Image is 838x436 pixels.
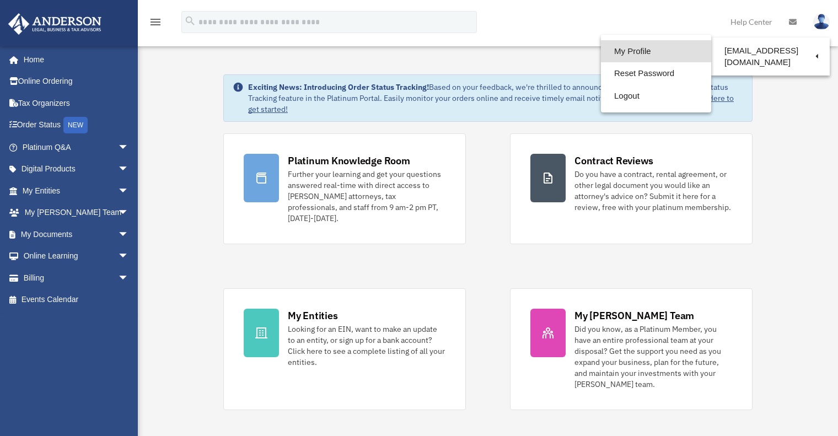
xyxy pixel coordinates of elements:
[510,133,753,244] a: Contract Reviews Do you have a contract, rental agreement, or other legal document you would like...
[248,82,429,92] strong: Exciting News: Introducing Order Status Tracking!
[601,62,711,85] a: Reset Password
[8,289,146,311] a: Events Calendar
[288,169,445,224] div: Further your learning and get your questions answered real-time with direct access to [PERSON_NAM...
[601,85,711,107] a: Logout
[118,136,140,159] span: arrow_drop_down
[223,288,466,410] a: My Entities Looking for an EIN, want to make an update to an entity, or sign up for a bank accoun...
[118,267,140,289] span: arrow_drop_down
[711,40,830,73] a: [EMAIL_ADDRESS][DOMAIN_NAME]
[8,202,146,224] a: My [PERSON_NAME] Teamarrow_drop_down
[8,136,146,158] a: Platinum Q&Aarrow_drop_down
[8,49,140,71] a: Home
[118,223,140,246] span: arrow_drop_down
[8,158,146,180] a: Digital Productsarrow_drop_down
[288,324,445,368] div: Looking for an EIN, want to make an update to an entity, or sign up for a bank account? Click her...
[574,309,694,322] div: My [PERSON_NAME] Team
[118,180,140,202] span: arrow_drop_down
[184,15,196,27] i: search
[288,309,337,322] div: My Entities
[8,71,146,93] a: Online Ordering
[8,267,146,289] a: Billingarrow_drop_down
[149,15,162,29] i: menu
[8,114,146,137] a: Order StatusNEW
[574,154,653,168] div: Contract Reviews
[149,19,162,29] a: menu
[574,169,732,213] div: Do you have a contract, rental agreement, or other legal document you would like an attorney's ad...
[5,13,105,35] img: Anderson Advisors Platinum Portal
[118,202,140,224] span: arrow_drop_down
[8,180,146,202] a: My Entitiesarrow_drop_down
[288,154,410,168] div: Platinum Knowledge Room
[601,40,711,63] a: My Profile
[8,223,146,245] a: My Documentsarrow_drop_down
[248,82,743,115] div: Based on your feedback, we're thrilled to announce the launch of our new Order Status Tracking fe...
[510,288,753,410] a: My [PERSON_NAME] Team Did you know, as a Platinum Member, you have an entire professional team at...
[118,245,140,268] span: arrow_drop_down
[248,93,734,114] a: Click Here to get started!
[223,133,466,244] a: Platinum Knowledge Room Further your learning and get your questions answered real-time with dire...
[118,158,140,181] span: arrow_drop_down
[8,245,146,267] a: Online Learningarrow_drop_down
[63,117,88,133] div: NEW
[574,324,732,390] div: Did you know, as a Platinum Member, you have an entire professional team at your disposal? Get th...
[813,14,830,30] img: User Pic
[8,92,146,114] a: Tax Organizers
